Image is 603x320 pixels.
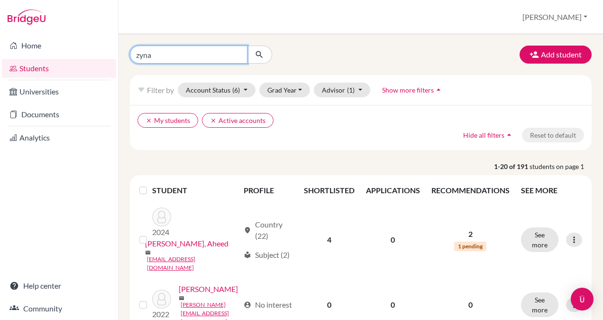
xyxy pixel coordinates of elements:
img: Abdelati, Mohamed [152,290,171,309]
img: Bridge-U [8,9,46,25]
button: Add student [520,46,592,64]
p: 2024 [152,226,171,238]
a: Universities [2,82,116,101]
a: [EMAIL_ADDRESS][DOMAIN_NAME] [147,255,239,272]
a: Documents [2,105,116,124]
th: PROFILE [238,179,298,202]
td: 0 [360,202,426,278]
span: Filter by [147,85,174,94]
th: SHORTLISTED [298,179,360,202]
td: 4 [298,202,360,278]
span: Show more filters [382,86,434,94]
strong: 1-20 of 191 [494,161,530,171]
button: Grad Year [259,83,311,97]
i: filter_list [137,86,145,94]
div: No interest [244,299,292,311]
span: 1 pending [454,242,486,251]
button: clearActive accounts [202,113,274,128]
i: arrow_drop_up [434,85,443,94]
button: Reset to default [522,128,584,142]
span: account_circle [244,301,251,309]
p: 2 [431,228,510,240]
div: Subject (2) [244,249,290,261]
a: Home [2,36,116,55]
p: 0 [431,299,510,311]
button: Account Status(6) [178,83,256,97]
a: [PERSON_NAME] [179,283,238,295]
button: See more [521,227,558,252]
i: clear [146,117,152,124]
div: Open Intercom Messenger [571,288,594,311]
span: mail [145,250,151,255]
span: (6) [232,86,240,94]
span: (1) [347,86,355,94]
i: arrow_drop_up [504,130,514,140]
button: Advisor(1) [314,83,370,97]
th: SEE MORE [515,179,588,202]
a: Students [2,59,116,78]
span: Hide all filters [463,131,504,139]
img: Aamer, Aheed [152,207,171,226]
span: students on page 1 [530,161,592,171]
a: Community [2,299,116,318]
span: local_library [244,251,251,259]
a: Help center [2,276,116,295]
th: APPLICATIONS [360,179,426,202]
button: Show more filtersarrow_drop_up [374,83,451,97]
button: clearMy students [137,113,198,128]
input: Find student by name... [130,46,247,64]
div: Country (22) [244,219,292,242]
button: See more [521,292,558,317]
th: RECOMMENDATIONS [426,179,515,202]
button: Hide all filtersarrow_drop_up [455,128,522,142]
i: clear [210,117,217,124]
a: [PERSON_NAME], Aheed [145,238,228,249]
th: STUDENT [152,179,238,202]
a: Analytics [2,128,116,147]
button: [PERSON_NAME] [518,8,592,26]
span: location_on [244,226,251,234]
p: 2022 [152,309,171,320]
span: mail [179,295,184,301]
